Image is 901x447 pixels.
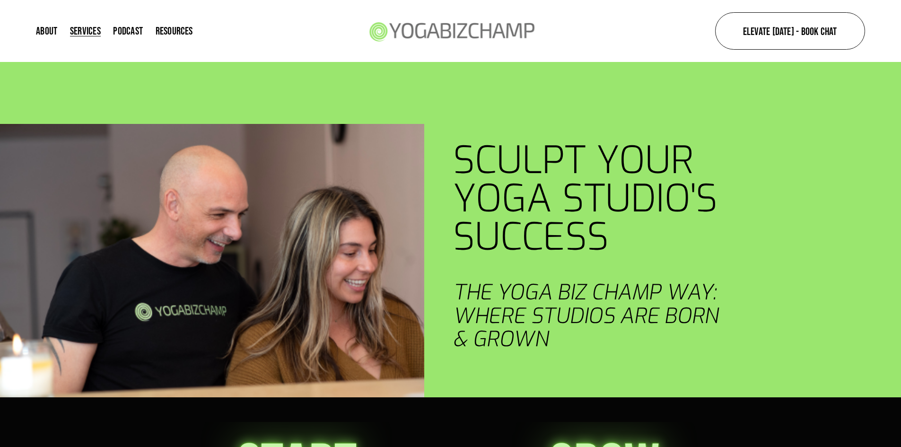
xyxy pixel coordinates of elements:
a: About [36,25,57,37]
span: Resources [156,26,193,36]
img: Yoga Biz Champ [363,9,539,53]
a: Elevate [DATE] - Book Chat [715,12,865,50]
a: Services [70,25,101,37]
a: Podcast [113,25,143,37]
h1: Sculpt Your Yoga Studio's Success [453,141,734,256]
a: folder dropdown [156,25,193,37]
em: The Yoga Biz Champ way: Where Studios Are Born & Grown [453,278,724,354]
